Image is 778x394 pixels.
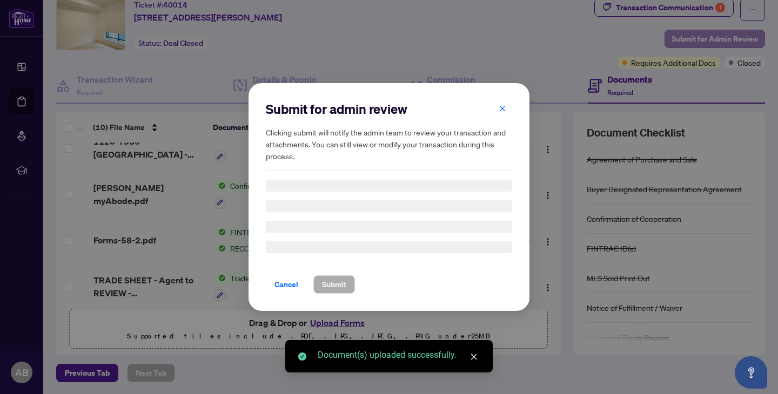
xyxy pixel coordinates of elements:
div: Document(s) uploaded successfully. [318,349,480,362]
span: check-circle [298,352,306,361]
button: Cancel [266,275,307,294]
a: Close [468,351,480,363]
button: Submit [313,275,355,294]
button: Open asap [735,356,767,389]
span: close [499,105,506,112]
h2: Submit for admin review [266,100,512,118]
span: Cancel [274,276,298,293]
h5: Clicking submit will notify the admin team to review your transaction and attachments. You can st... [266,126,512,162]
span: close [470,353,478,361]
